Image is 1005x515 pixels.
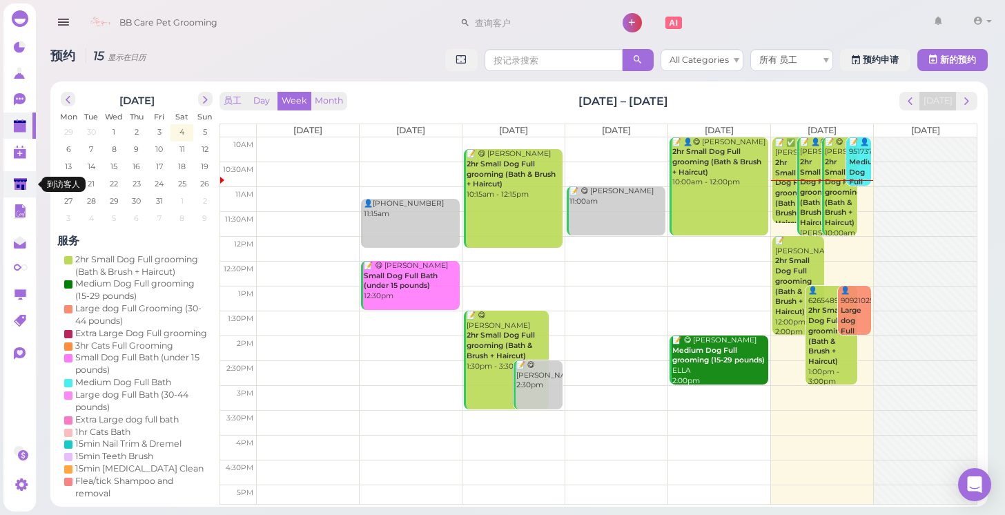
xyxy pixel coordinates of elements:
span: 22 [108,177,119,190]
span: 10 [154,143,164,155]
div: Medium Dog Full grooming (15-29 pounds) [75,278,209,302]
div: Flea/tick Shampoo and removal [75,475,209,500]
div: 📝 😋 [PERSON_NAME] 1:30pm - 3:30pm [466,311,548,371]
div: 到访客人 [41,177,86,192]
h2: [DATE] – [DATE] [578,93,668,109]
span: 5 [110,212,117,224]
span: 30 [130,195,142,207]
div: 📝 👤9517372683 50 10:00am [848,137,871,219]
div: 📝 😋 [PERSON_NAME] 2:30pm [516,360,563,391]
div: 15min Teeth Brush [75,450,153,463]
span: 11 [178,143,186,155]
span: [DATE] [293,125,322,135]
b: 2hr Small Dog Full grooming (Bath & Brush + Haircut) [775,256,812,315]
div: 📝 😋 [PERSON_NAME] 10:00am - 12:00pm [824,137,857,259]
span: 12:30pm [224,264,253,273]
span: 6 [133,212,140,224]
span: 24 [153,177,165,190]
button: Month [311,92,347,110]
div: 👤[PHONE_NUMBER] 11:15am [363,199,459,219]
b: 2hr Small Dog Full grooming (Bath & Brush + Haircut) [775,158,812,228]
span: 10:30am [223,165,253,174]
span: 2:30pm [226,364,253,373]
div: Extra Large dog full bath [75,414,179,426]
span: 9 [201,212,208,224]
div: 15min [MEDICAL_DATA] Clean [75,463,204,475]
span: 3 [156,126,163,138]
b: 2hr Small Dog Full grooming (Bath & Brush + Haircut) [672,147,761,176]
span: [DATE] [602,125,631,135]
span: 1pm [238,289,253,298]
span: 5pm [237,488,253,497]
span: 26 [199,177,211,190]
span: All Categories [670,55,729,65]
span: Sat [175,112,188,122]
span: Fri [154,112,164,122]
div: 📝 😋 [PERSON_NAME] 10:15am - 12:15pm [466,149,562,200]
button: Week [277,92,311,110]
span: 29 [108,195,120,207]
span: 13 [64,160,73,173]
span: 12pm [234,240,253,249]
span: 17 [155,160,164,173]
span: 9 [133,143,140,155]
b: 2hr Small Dog Full grooming (Bath & Brush + Haircut) [467,331,535,360]
div: Medium Dog Full Bath [75,376,171,389]
span: 4 [178,126,186,138]
span: 2 [202,195,208,207]
span: 6 [65,143,72,155]
h2: [DATE] [119,92,155,107]
span: [DATE] [499,125,528,135]
span: [DATE] [808,125,837,135]
div: 📝 😋 [PERSON_NAME] 12:30pm [363,261,459,302]
div: 📝 ✅ [PERSON_NAME] He is a bit matted 9:45am - 11:45am [774,138,808,280]
span: 27 [63,195,74,207]
span: [DATE] [396,125,425,135]
b: 2hr Small Dog Full grooming (Bath & Brush + Haircut) [800,157,837,227]
span: 8 [178,212,186,224]
span: 10am [233,140,253,149]
b: 2hr Small Dog Full grooming (Bath & Brush + Haircut) [467,159,556,188]
div: 3hr Cats Full Grooming [75,340,173,352]
span: 30 [86,126,97,138]
span: 4:30pm [226,463,253,472]
span: 新的预约 [940,55,976,65]
input: 按记录搜索 [485,49,623,71]
span: 11am [235,190,253,199]
span: 11:30am [225,215,253,224]
span: 1 [179,195,185,207]
b: Large dog Full Grooming (30-44 pounds) [841,306,878,365]
small: 显示在日历 [108,52,146,62]
span: 1:30pm [228,314,253,323]
span: Sun [197,112,212,122]
span: 3:30pm [226,414,253,422]
button: next [956,92,977,110]
span: 4pm [236,438,253,447]
span: 15 [109,160,119,173]
button: prev [899,92,921,110]
button: prev [61,92,75,106]
div: 👤6265489993 1:00pm - 3:00pm [808,286,857,387]
span: 23 [131,177,142,190]
span: 5 [202,126,208,138]
span: 14 [86,160,97,173]
span: Wed [105,112,123,122]
div: Open Intercom Messenger [958,468,991,501]
button: 员工 [219,92,246,110]
span: 18 [177,160,187,173]
div: Large dog Full Bath (30-44 pounds) [75,389,209,414]
span: 25 [177,177,188,190]
b: Medium Dog Full grooming (15-29 pounds) [672,346,765,365]
span: Thu [130,112,144,122]
button: [DATE] [919,92,957,110]
span: 所有 员工 [759,55,797,65]
div: 1hr Cats Bath [75,426,130,438]
span: Mon [60,112,77,122]
span: 16 [131,160,142,173]
span: [DATE] [911,125,940,135]
a: 预约申请 [840,49,910,71]
span: 7 [88,143,95,155]
div: 📝 👤😋 [PERSON_NAME] 10:00am - 12:00pm [672,137,768,188]
b: Medium Dog Full Bath [849,157,880,197]
div: Large dog Full Grooming (30-44 pounds) [75,302,209,327]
